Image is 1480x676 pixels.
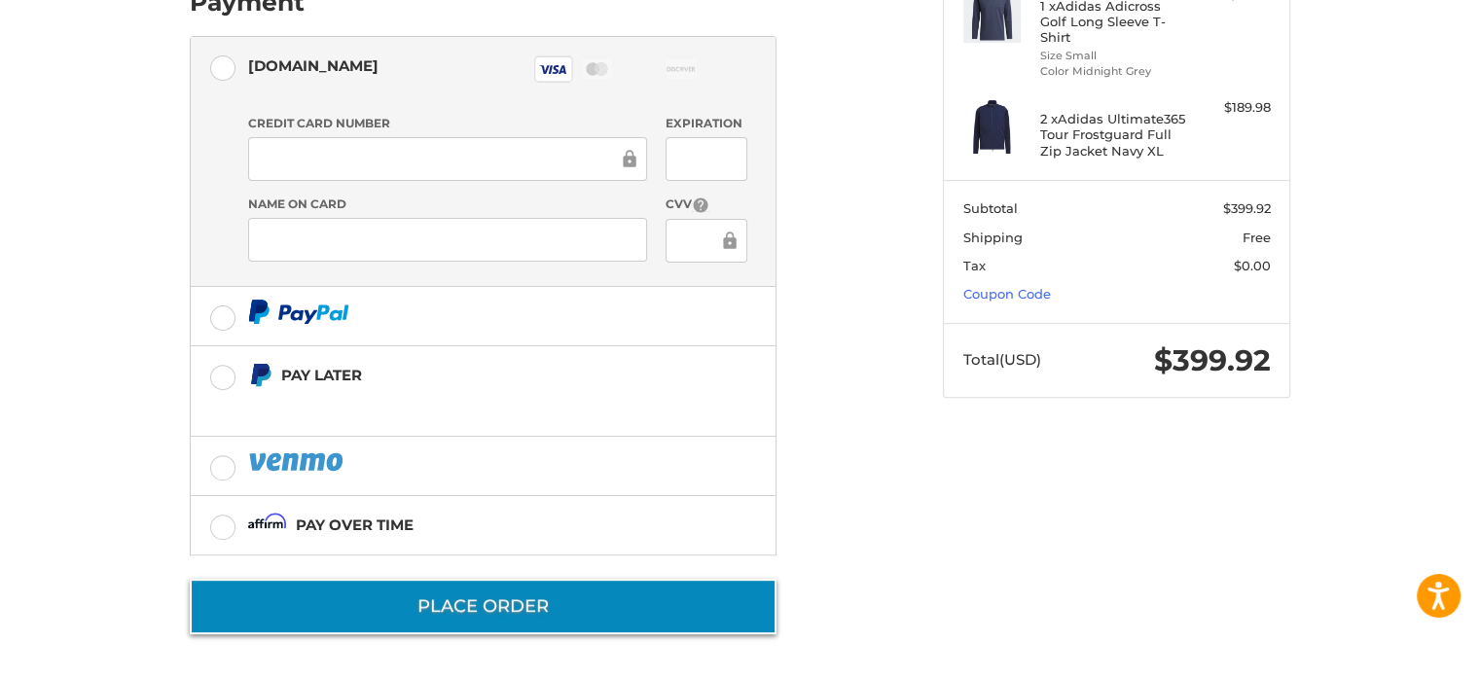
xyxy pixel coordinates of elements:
img: PayPal icon [248,300,349,324]
h4: 2 x Adidas Ultimate365 Tour Frostguard Full Zip Jacket Navy XL [1040,111,1189,159]
iframe: Google Отзывы клиентов [1319,623,1480,676]
span: $0.00 [1234,258,1271,273]
a: Coupon Code [963,286,1051,302]
button: Place Order [190,579,776,634]
span: $399.92 [1223,200,1271,216]
img: Pay Later icon [248,363,272,387]
div: Pay Later [281,359,654,391]
span: Subtotal [963,200,1018,216]
div: [DOMAIN_NAME] [248,50,379,82]
span: Shipping [963,230,1023,245]
div: Pay over time [296,509,414,541]
label: CVV [666,196,746,214]
img: PayPal icon [248,449,347,474]
span: Total (USD) [963,350,1041,369]
label: Expiration [666,115,746,132]
li: Size Small [1040,48,1189,64]
span: $399.92 [1154,342,1271,378]
div: $189.98 [1194,98,1271,118]
img: Affirm icon [248,513,287,537]
li: Color Midnight Grey [1040,63,1189,80]
span: Free [1243,230,1271,245]
span: Tax [963,258,986,273]
label: Credit Card Number [248,115,647,132]
label: Name on Card [248,196,647,213]
iframe: PayPal Message 1 [248,396,655,412]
